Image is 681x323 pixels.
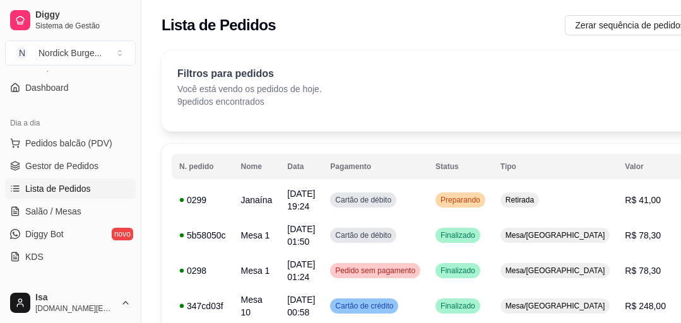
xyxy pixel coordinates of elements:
button: Select a team [5,40,136,66]
span: Preparando [438,195,483,205]
span: [DATE] 19:24 [287,189,315,211]
a: Gestor de Pedidos [5,156,136,176]
span: R$ 78,30 [625,230,661,240]
th: N. pedido [172,154,234,179]
th: Valor [617,154,673,179]
a: Dashboard [5,78,136,98]
div: Catálogo [5,282,136,302]
a: DiggySistema de Gestão [5,5,136,35]
a: Lista de Pedidos [5,179,136,199]
button: Isa[DOMAIN_NAME][EMAIL_ADDRESS][DOMAIN_NAME] [5,288,136,318]
span: Mesa/[GEOGRAPHIC_DATA] [503,266,608,276]
span: Finalizado [438,266,478,276]
h2: Lista de Pedidos [162,15,276,35]
span: Retirada [503,195,536,205]
a: Diggy Botnovo [5,224,136,244]
th: Status [428,154,493,179]
p: 9 pedidos encontrados [177,95,322,108]
span: Isa [35,292,115,303]
div: Nordick Burge ... [38,47,102,59]
span: Finalizado [438,230,478,240]
div: Dia a dia [5,113,136,133]
span: Finalizado [438,301,478,311]
span: Diggy Bot [25,228,64,240]
div: 5b58050c [179,229,226,242]
span: Lista de Pedidos [25,182,91,195]
span: Dashboard [25,81,69,94]
button: Pedidos balcão (PDV) [5,133,136,153]
td: Janaína [234,182,280,218]
span: Mesa/[GEOGRAPHIC_DATA] [503,301,608,311]
span: R$ 78,30 [625,266,661,276]
span: Cartão de crédito [333,301,396,311]
span: Pedido sem pagamento [333,266,418,276]
span: R$ 248,00 [625,301,666,311]
div: 347cd03f [179,300,226,312]
a: KDS [5,247,136,267]
th: Data [280,154,323,179]
span: Salão / Mesas [25,205,81,218]
span: [DATE] 01:24 [287,259,315,282]
span: Cartão de débito [333,230,394,240]
span: R$ 41,00 [625,195,661,205]
div: 0298 [179,264,226,277]
span: Mesa/[GEOGRAPHIC_DATA] [503,230,608,240]
span: KDS [25,250,44,263]
td: Mesa 1 [234,218,280,253]
span: [DATE] 00:58 [287,295,315,317]
span: [DOMAIN_NAME][EMAIL_ADDRESS][DOMAIN_NAME] [35,303,115,314]
p: Filtros para pedidos [177,66,322,81]
span: N [16,47,28,59]
th: Pagamento [323,154,428,179]
p: Você está vendo os pedidos de hoje. [177,83,322,95]
th: Nome [234,154,280,179]
span: Sistema de Gestão [35,21,131,31]
td: Mesa 1 [234,253,280,288]
th: Tipo [493,154,618,179]
span: Gestor de Pedidos [25,160,98,172]
span: Cartão de débito [333,195,394,205]
span: Pedidos balcão (PDV) [25,137,112,150]
span: [DATE] 01:50 [287,224,315,247]
div: 0299 [179,194,226,206]
a: Salão / Mesas [5,201,136,221]
span: Diggy [35,9,131,21]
